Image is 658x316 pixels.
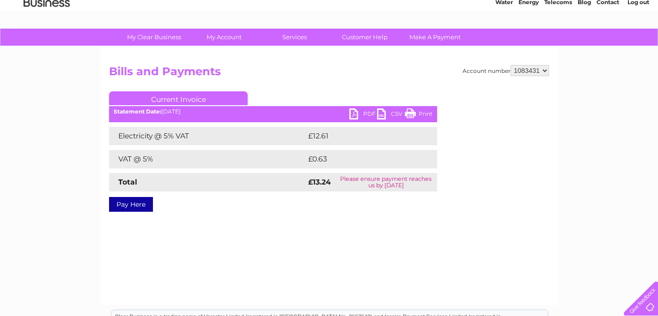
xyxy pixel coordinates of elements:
[114,108,161,115] b: Statement Date:
[518,39,539,46] a: Energy
[256,29,333,46] a: Services
[597,39,619,46] a: Contact
[109,197,153,212] a: Pay Here
[544,39,572,46] a: Telecoms
[335,173,437,191] td: Please ensure payment reaches us by [DATE]
[484,5,548,16] a: 0333 014 3131
[578,39,591,46] a: Blog
[327,29,403,46] a: Customer Help
[109,91,248,105] a: Current Invoice
[306,127,417,145] td: £12.61
[495,39,513,46] a: Water
[397,29,473,46] a: Make A Payment
[463,65,549,76] div: Account number
[186,29,262,46] a: My Account
[111,5,548,45] div: Clear Business is a trading name of Verastar Limited (registered in [GEOGRAPHIC_DATA] No. 3667643...
[405,108,433,122] a: Print
[116,29,192,46] a: My Clear Business
[109,65,549,83] h2: Bills and Payments
[118,178,137,186] strong: Total
[308,178,331,186] strong: £13.24
[109,127,306,145] td: Electricity @ 5% VAT
[349,108,377,122] a: PDF
[377,108,405,122] a: CSV
[306,150,415,168] td: £0.63
[23,24,70,52] img: logo.png
[109,108,437,115] div: [DATE]
[109,150,306,168] td: VAT @ 5%
[628,39,649,46] a: Log out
